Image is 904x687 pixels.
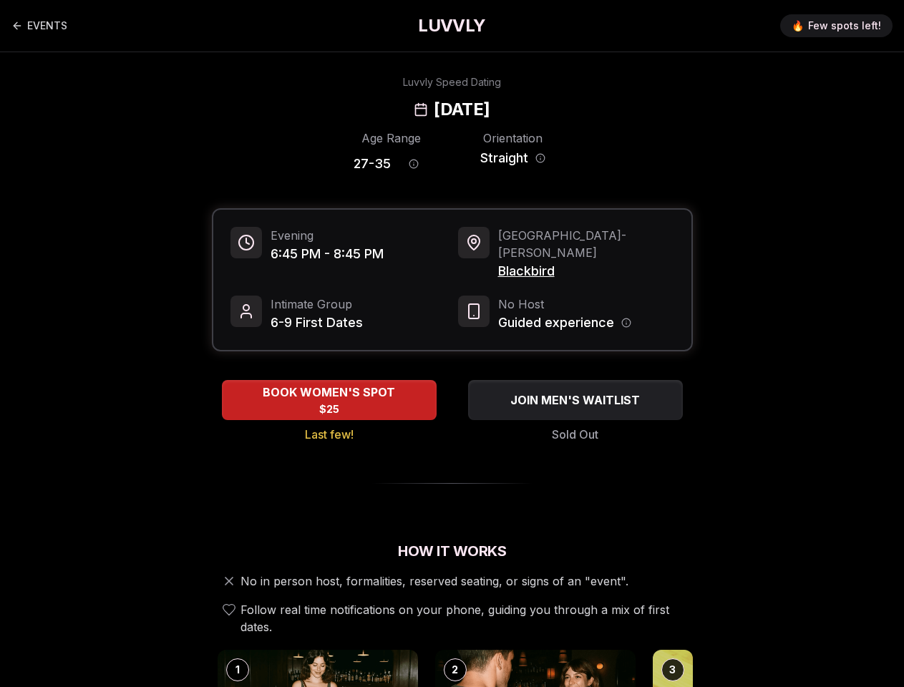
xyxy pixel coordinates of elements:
[212,541,693,561] h2: How It Works
[808,19,881,33] span: Few spots left!
[418,14,485,37] a: LUVVLY
[792,19,804,33] span: 🔥
[271,313,363,333] span: 6-9 First Dates
[552,426,598,443] span: Sold Out
[11,11,67,40] a: Back to events
[498,227,674,261] span: [GEOGRAPHIC_DATA] - [PERSON_NAME]
[535,153,545,163] button: Orientation information
[468,380,683,420] button: JOIN MEN'S WAITLIST - Sold Out
[305,426,354,443] span: Last few!
[354,154,391,174] span: 27 - 35
[260,384,398,401] span: BOOK WOMEN'S SPOT
[271,296,363,313] span: Intimate Group
[621,318,631,328] button: Host information
[434,98,490,121] h2: [DATE]
[498,261,674,281] span: Blackbird
[403,75,501,89] div: Luvvly Speed Dating
[354,130,429,147] div: Age Range
[444,658,467,681] div: 2
[240,572,628,590] span: No in person host, formalities, reserved seating, or signs of an "event".
[498,296,631,313] span: No Host
[240,601,687,635] span: Follow real time notifications on your phone, guiding you through a mix of first dates.
[271,227,384,244] span: Evening
[271,244,384,264] span: 6:45 PM - 8:45 PM
[498,313,614,333] span: Guided experience
[507,391,643,409] span: JOIN MEN'S WAITLIST
[480,148,528,168] span: Straight
[222,380,437,420] button: BOOK WOMEN'S SPOT - Last few!
[661,658,684,681] div: 3
[475,130,551,147] div: Orientation
[398,148,429,180] button: Age range information
[226,658,249,681] div: 1
[319,402,339,416] span: $25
